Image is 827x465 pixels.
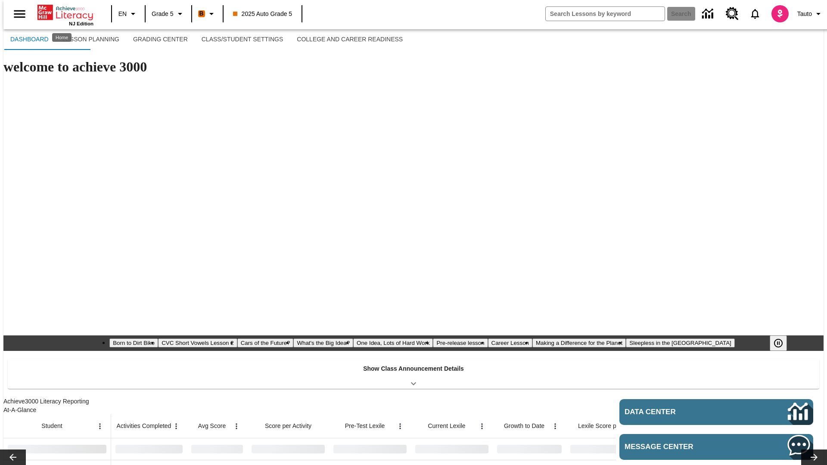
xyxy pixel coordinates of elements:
button: Pause [770,335,787,351]
button: Grading Center [126,29,195,50]
button: Slide 4 What's the Big Idea? [293,338,353,347]
button: Open Menu [476,420,488,433]
span: Pre-Test Lexile [345,422,385,431]
button: Slide 9 Sleepless in the Animal Kingdom [626,338,735,347]
a: Data Center [697,2,721,26]
a: Notifications [744,3,766,25]
button: Slide 8 Making a Difference for the Planet [532,338,626,347]
span: Growth to Date [504,422,544,431]
span: Current Lexile [428,422,465,431]
div: SubNavbar [3,29,410,50]
button: Slide 7 Career Lesson [488,338,532,347]
h1: welcome to achieve 3000 [3,59,824,75]
button: College and Career Readiness [290,29,410,50]
button: Slide 3 Cars of the Future? [237,338,294,347]
span: Data Center [625,408,738,416]
span: 2025 Auto Grade 5 [233,9,292,19]
span: Avg Score [198,422,226,431]
button: Select a new avatar [766,3,794,25]
button: Slide 5 One Idea, Lots of Hard Work [353,338,433,347]
div: No Data, [111,438,187,460]
button: Open side menu [7,1,32,27]
span: Message Center [625,443,742,451]
a: Data Center [619,399,813,425]
a: Home [37,4,93,21]
span: Tauto [797,9,812,19]
div: At-A-Glance [3,406,616,414]
button: Slide 1 Born to Dirt Bike [109,338,158,347]
button: Lesson carousel, Next [801,449,827,465]
button: Open Menu [230,420,243,433]
span: Grade 5 [152,9,174,19]
button: Lesson Planning [56,29,126,50]
button: Open Menu [394,420,407,433]
span: NJ Edition [69,21,93,26]
button: Language: EN, Select a language [115,6,142,22]
span: Score per Activity [265,422,311,431]
input: search field [546,7,665,21]
button: Open Menu [549,420,562,433]
div: No Data, [187,438,247,460]
div: No Data, [411,438,493,460]
div: SubNavbar [3,29,824,50]
button: Open Menu [93,420,106,433]
p: Show Class Announcement Details [363,364,464,373]
button: Dashboard [3,29,56,50]
span: B [199,8,204,19]
button: Grade: Grade 5, Select a grade [148,6,189,22]
span: Activities Completed [117,422,171,431]
span: Achieve3000 Literacy Reporting [3,398,616,414]
span: EN [118,9,127,19]
div: Home [52,33,72,42]
img: avatar image [771,5,789,22]
button: Boost Class color is orange. Change class color [195,6,220,22]
a: Resource Center, Will open in new tab [721,2,744,25]
div: Pause [770,335,796,351]
span: Student [41,422,62,431]
div: Home [37,3,93,26]
button: Class/Student Settings [195,29,290,50]
span: Lexile Score per Month [578,422,640,431]
button: Open Menu [170,420,183,433]
div: Show Class Announcement Details [8,359,819,389]
a: Message Center [619,434,813,460]
button: Profile/Settings [794,6,827,22]
button: Slide 2 CVC Short Vowels Lesson 2 [158,338,237,347]
button: Slide 6 Pre-release lesson [433,338,488,347]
